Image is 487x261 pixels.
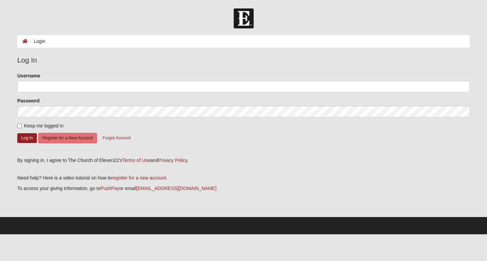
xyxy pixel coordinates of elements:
button: Log In [17,133,37,143]
label: Username [17,72,40,79]
span: Keep me logged in [24,123,64,128]
a: Privacy Policy [158,158,187,163]
p: To access your giving information, go to or email [17,185,470,192]
input: Keep me logged in [17,124,22,128]
legend: Log In [17,55,470,66]
li: Login [28,38,45,45]
a: Terms of Use [122,158,150,163]
button: Register for a New Account [38,133,97,143]
a: register for a new account [112,175,166,181]
p: Need help? Here is a video tutorial on how to . [17,174,470,182]
a: PushPay [100,186,119,191]
img: Church of Eleven22 Logo [234,8,254,28]
button: Forgot Account [98,133,135,143]
a: [EMAIL_ADDRESS][DOMAIN_NAME] [136,186,216,191]
label: Password [17,97,40,104]
div: By signing in, I agree to The Church of Eleven22's and . [17,157,470,164]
